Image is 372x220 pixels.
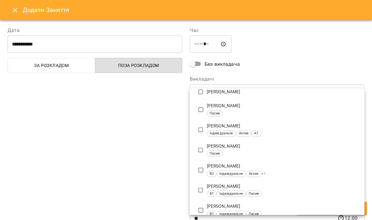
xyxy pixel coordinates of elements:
span: Пасив [246,191,262,197]
span: В2 [207,171,216,177]
span: Пасив [207,151,223,156]
p: [PERSON_NAME] [207,103,359,109]
span: Індивідуальне [207,131,236,136]
p: [PERSON_NAME] [207,163,359,169]
span: А1 [252,131,261,136]
p: [PERSON_NAME] [207,183,359,190]
p: [PERSON_NAME] [207,203,359,210]
span: Пасив [207,111,223,116]
span: Індивідуальне [217,211,246,217]
span: + 1 [261,171,266,177]
span: Індивідуальне [217,171,246,177]
p: [PERSON_NAME] [207,89,359,95]
span: Пасив [246,211,262,217]
p: [PERSON_NAME] [207,143,359,150]
span: В1 [207,191,216,197]
span: Індивідуальне [217,191,246,197]
p: [PERSON_NAME] [207,123,359,129]
span: В1 [207,211,216,217]
span: Актив [236,131,251,136]
span: Актив [246,171,261,177]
